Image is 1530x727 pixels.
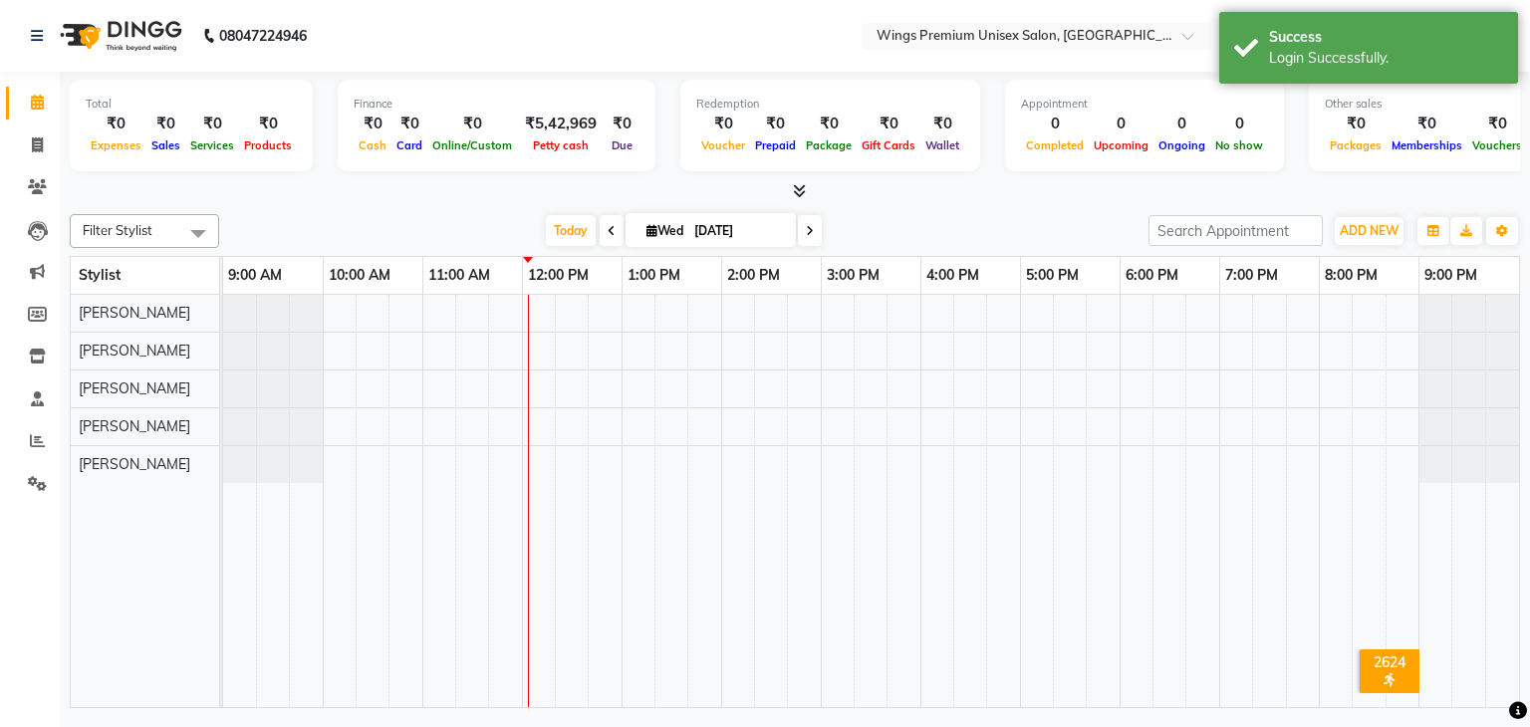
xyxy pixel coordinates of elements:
span: Prepaid [750,138,801,152]
div: ₹0 [1387,113,1467,135]
div: ₹0 [427,113,517,135]
div: ₹0 [920,113,964,135]
div: ₹0 [354,113,391,135]
button: ADD NEW [1335,217,1403,245]
span: Upcoming [1089,138,1153,152]
span: Due [607,138,637,152]
input: 2025-09-03 [688,216,788,246]
span: Services [185,138,239,152]
div: ₹0 [801,113,857,135]
a: 5:00 PM [1021,261,1084,290]
span: Filter Stylist [83,222,152,238]
span: Vouchers [1467,138,1527,152]
a: 12:00 PM [523,261,594,290]
img: logo [51,8,187,64]
div: ₹0 [239,113,297,135]
span: Today [546,215,596,246]
span: Voucher [696,138,750,152]
div: Finance [354,96,639,113]
a: 8:00 PM [1320,261,1383,290]
a: 1:00 PM [623,261,685,290]
div: 0 [1153,113,1210,135]
a: 3:00 PM [822,261,885,290]
div: ₹0 [1325,113,1387,135]
span: Sales [146,138,185,152]
div: ₹0 [185,113,239,135]
span: Gift Cards [857,138,920,152]
div: 0 [1021,113,1089,135]
a: 9:00 AM [223,261,287,290]
div: Total [86,96,297,113]
div: Login Successfully. [1269,48,1503,69]
span: [PERSON_NAME] [79,455,190,473]
div: Appointment [1021,96,1268,113]
span: Stylist [79,266,121,284]
span: Petty cash [528,138,594,152]
input: Search Appointment [1148,215,1323,246]
div: ₹0 [696,113,750,135]
b: 08047224946 [219,8,307,64]
span: Products [239,138,297,152]
div: ₹0 [391,113,427,135]
span: Wallet [920,138,964,152]
div: ₹0 [1467,113,1527,135]
a: 7:00 PM [1220,261,1283,290]
span: Online/Custom [427,138,517,152]
div: ₹0 [146,113,185,135]
span: Ongoing [1153,138,1210,152]
span: Expenses [86,138,146,152]
span: [PERSON_NAME] [79,342,190,360]
span: Package [801,138,857,152]
span: Packages [1325,138,1387,152]
div: ₹5,42,969 [517,113,605,135]
div: ₹0 [750,113,801,135]
div: ₹0 [605,113,639,135]
a: 6:00 PM [1121,261,1183,290]
a: 11:00 AM [423,261,495,290]
div: Success [1269,27,1503,48]
span: [PERSON_NAME] [79,379,190,397]
span: [PERSON_NAME] [79,417,190,435]
div: ₹0 [857,113,920,135]
span: Wed [641,223,688,238]
span: No show [1210,138,1268,152]
div: 0 [1089,113,1153,135]
span: ADD NEW [1340,223,1399,238]
a: 2:00 PM [722,261,785,290]
span: Cash [354,138,391,152]
span: [PERSON_NAME] [79,304,190,322]
a: 10:00 AM [324,261,395,290]
div: 2624 [1364,653,1415,671]
div: 0 [1210,113,1268,135]
span: Memberships [1387,138,1467,152]
a: 4:00 PM [921,261,984,290]
a: 9:00 PM [1419,261,1482,290]
span: Completed [1021,138,1089,152]
div: Redemption [696,96,964,113]
span: Card [391,138,427,152]
div: ₹0 [86,113,146,135]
